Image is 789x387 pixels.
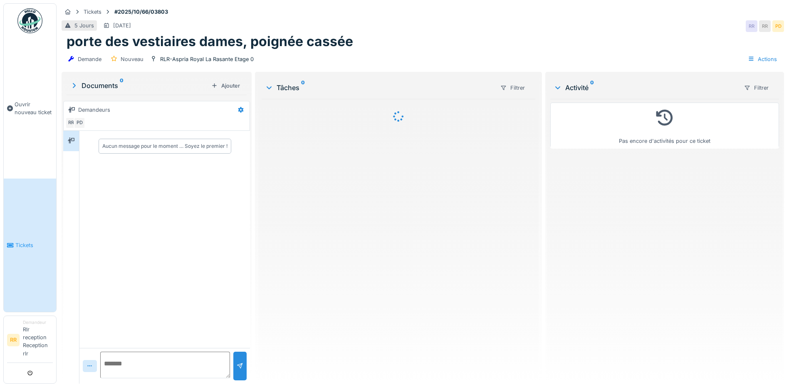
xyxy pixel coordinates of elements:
[4,179,56,311] a: Tickets
[17,8,42,33] img: Badge_color-CXgf-gQk.svg
[121,55,143,63] div: Nouveau
[113,22,131,29] div: [DATE]
[497,82,529,94] div: Filtrer
[7,334,20,346] li: RR
[84,8,101,16] div: Tickets
[772,20,784,32] div: PD
[759,20,771,32] div: RR
[23,319,53,361] li: Rlr reception Reception rlr
[744,53,781,65] div: Actions
[7,319,53,363] a: RR DemandeurRlr reception Reception rlr
[15,241,53,249] span: Tickets
[74,117,85,129] div: PD
[111,8,171,16] strong: #2025/10/66/03803
[160,55,254,63] div: RLR-Aspria Royal La Rasante Etage 0
[740,82,772,94] div: Filtrer
[265,83,493,93] div: Tâches
[120,81,124,91] sup: 0
[78,106,110,114] div: Demandeurs
[4,38,56,179] a: Ouvrir nouveau ticket
[15,100,53,116] span: Ouvrir nouveau ticket
[554,83,737,93] div: Activité
[556,106,774,145] div: Pas encore d'activités pour ce ticket
[590,83,594,93] sup: 0
[208,80,243,91] div: Ajouter
[74,22,94,29] div: 5 Jours
[23,319,53,326] div: Demandeur
[102,142,228,150] div: Aucun message pour le moment … Soyez le premier !
[65,117,77,129] div: RR
[301,83,305,93] sup: 0
[78,55,101,63] div: Demande
[67,34,353,49] h1: porte des vestiaires dames, poignée cassée
[746,20,757,32] div: RR
[70,81,208,91] div: Documents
